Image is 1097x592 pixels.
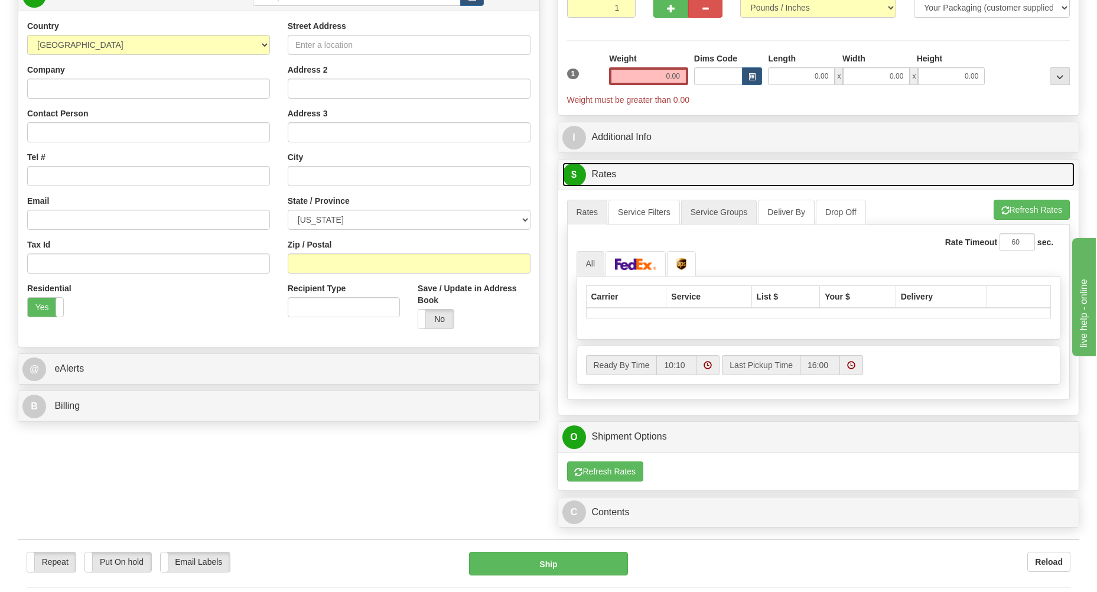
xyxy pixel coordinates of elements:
[288,35,530,55] input: Enter a location
[751,285,820,308] th: List $
[27,151,45,163] label: Tel #
[9,7,109,21] div: live help - online
[562,500,1075,525] a: CContents
[562,163,586,187] span: $
[917,53,943,64] label: Height
[567,461,643,482] button: Refresh Rates
[567,69,580,79] span: 1
[722,355,800,375] label: Last Pickup Time
[28,298,63,317] label: Yes
[835,67,843,85] span: x
[1037,236,1053,248] label: sec.
[842,53,865,64] label: Width
[562,425,586,449] span: O
[1070,236,1096,356] iframe: chat widget
[562,126,586,149] span: I
[1050,67,1070,85] div: ...
[27,20,59,32] label: Country
[758,200,815,225] a: Deliver By
[896,285,987,308] th: Delivery
[910,67,918,85] span: x
[469,552,628,575] button: Ship
[567,200,608,225] a: Rates
[694,53,737,64] label: Dims Code
[1035,557,1063,567] b: Reload
[27,239,50,251] label: Tax Id
[288,64,328,76] label: Address 2
[54,363,84,373] span: eAlerts
[586,285,666,308] th: Carrier
[562,425,1075,449] a: OShipment Options
[54,401,80,411] span: Billing
[577,251,605,276] a: All
[22,357,535,381] a: @ eAlerts
[1027,552,1070,572] button: Reload
[768,53,796,64] label: Length
[288,20,346,32] label: Street Address
[567,95,690,105] span: Weight must be greater than 0.00
[676,258,686,270] img: UPS
[816,200,866,225] a: Drop Off
[288,151,303,163] label: City
[22,394,535,418] a: B Billing
[288,195,350,207] label: State / Province
[161,552,230,571] label: Email Labels
[22,395,46,418] span: B
[27,64,65,76] label: Company
[27,552,76,571] label: Repeat
[945,236,997,248] label: Rate Timeout
[288,239,332,251] label: Zip / Postal
[85,552,151,571] label: Put On hold
[418,310,454,328] label: No
[562,125,1075,149] a: IAdditional Info
[666,285,751,308] th: Service
[608,200,680,225] a: Service Filters
[562,162,1075,187] a: $Rates
[562,500,586,524] span: C
[27,108,88,119] label: Contact Person
[994,200,1070,220] button: Refresh Rates
[820,285,896,308] th: Your $
[288,108,328,119] label: Address 3
[609,53,636,64] label: Weight
[27,282,71,294] label: Residential
[418,282,530,306] label: Save / Update in Address Book
[615,258,656,270] img: FedEx
[27,195,49,207] label: Email
[22,357,46,381] span: @
[586,355,657,375] label: Ready By Time
[681,200,757,225] a: Service Groups
[288,282,346,294] label: Recipient Type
